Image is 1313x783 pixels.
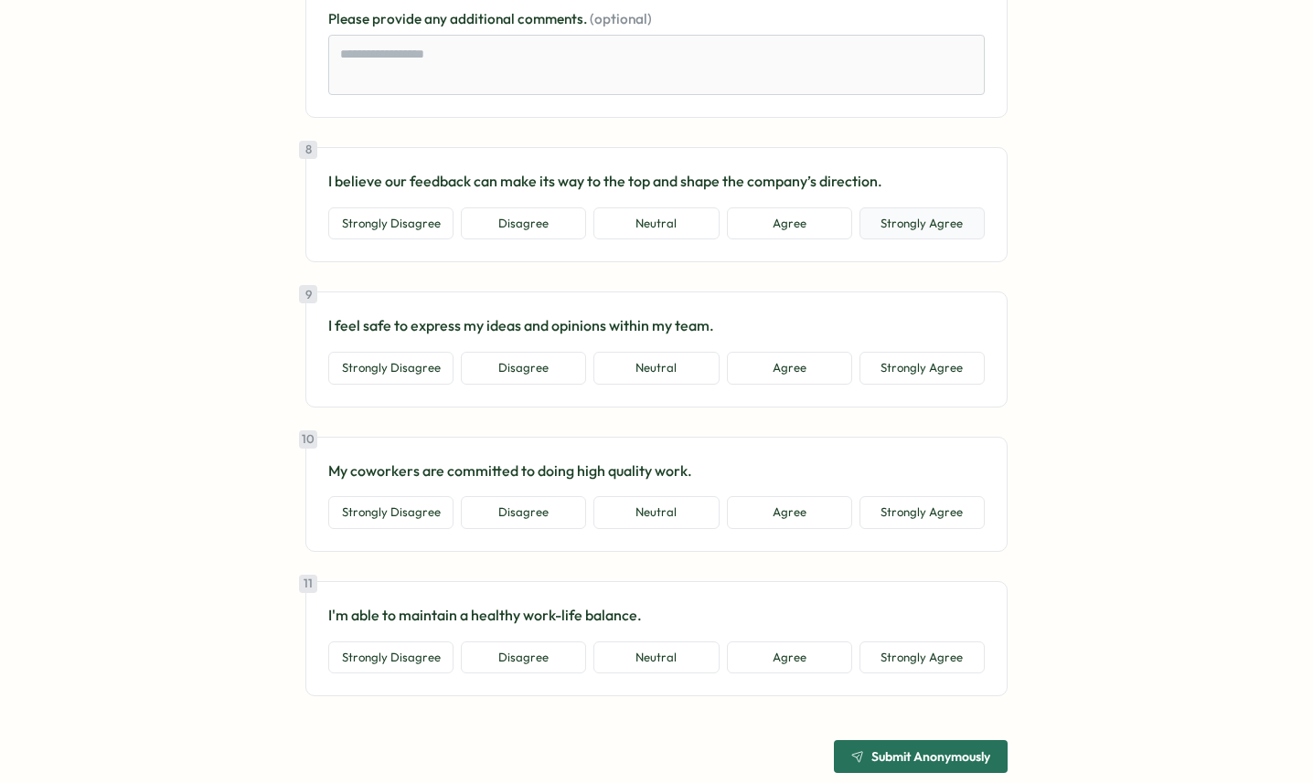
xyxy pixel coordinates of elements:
[328,460,985,482] p: My coworkers are committed to doing high quality work.
[328,207,454,240] button: Strongly Disagree
[727,352,852,385] button: Agree
[299,141,317,159] div: 8
[372,10,424,27] span: provide
[590,10,652,27] span: (optional)
[727,641,852,674] button: Agree
[727,207,852,240] button: Agree
[328,641,454,674] button: Strongly Disagree
[727,496,852,529] button: Agree
[328,604,985,627] p: I'm able to maintain a healthy work-life balance.
[859,641,985,674] button: Strongly Agree
[461,207,586,240] button: Disagree
[328,10,372,27] span: Please
[593,352,719,385] button: Neutral
[859,352,985,385] button: Strongly Agree
[859,207,985,240] button: Strongly Agree
[299,430,317,449] div: 10
[328,314,985,337] p: I feel safe to express my ideas and opinions within my team.
[593,641,719,674] button: Neutral
[593,207,719,240] button: Neutral
[859,496,985,529] button: Strongly Agree
[328,170,985,193] p: I believe our feedback can make its way to the top and shape the company’s direction.
[299,575,317,593] div: 11
[450,10,518,27] span: additional
[834,740,1008,773] button: Submit Anonymously
[871,750,990,763] span: Submit Anonymously
[518,10,590,27] span: comments.
[593,496,719,529] button: Neutral
[328,496,454,529] button: Strongly Disagree
[424,10,450,27] span: any
[299,285,317,303] div: 9
[328,352,454,385] button: Strongly Disagree
[461,352,586,385] button: Disagree
[461,496,586,529] button: Disagree
[461,641,586,674] button: Disagree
